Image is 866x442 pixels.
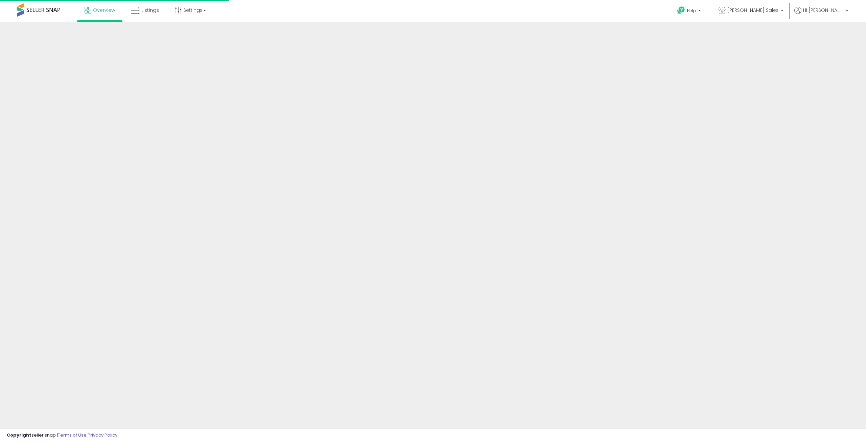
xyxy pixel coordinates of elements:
[677,6,685,15] i: Get Help
[93,7,115,14] span: Overview
[727,7,779,14] span: [PERSON_NAME] Sales
[672,1,708,22] a: Help
[687,8,696,14] span: Help
[141,7,159,14] span: Listings
[794,7,848,22] a: Hi [PERSON_NAME]
[803,7,844,14] span: Hi [PERSON_NAME]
